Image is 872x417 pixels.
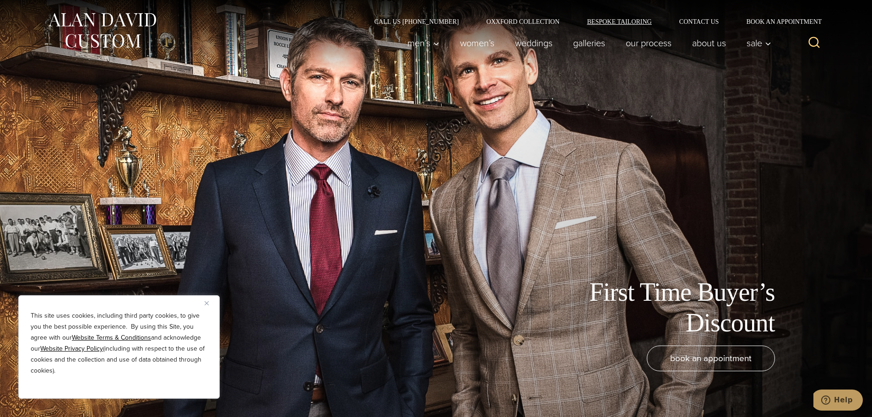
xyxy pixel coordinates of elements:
[803,32,825,54] button: View Search Form
[47,10,157,51] img: Alan David Custom
[472,18,573,25] a: Oxxford Collection
[504,34,563,52] a: weddings
[205,301,209,305] img: Close
[361,18,825,25] nav: Secondary Navigation
[205,298,216,309] button: Close
[397,34,450,52] button: Child menu of Men’s
[666,18,733,25] a: Contact Us
[573,18,665,25] a: Bespoke Tailoring
[682,34,736,52] a: About Us
[72,333,151,342] a: Website Terms & Conditions
[670,352,752,365] span: book an appointment
[647,346,775,371] a: book an appointment
[450,34,504,52] a: Women’s
[31,310,207,376] p: This site uses cookies, including third party cookies, to give you the best possible experience. ...
[732,18,825,25] a: Book an Appointment
[615,34,682,52] a: Our Process
[813,390,863,412] iframe: Opens a widget where you can chat to one of our agents
[397,34,776,52] nav: Primary Navigation
[569,277,775,338] h1: First Time Buyer’s Discount
[563,34,615,52] a: Galleries
[736,34,776,52] button: Child menu of Sale
[361,18,473,25] a: Call Us [PHONE_NUMBER]
[40,344,103,353] a: Website Privacy Policy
